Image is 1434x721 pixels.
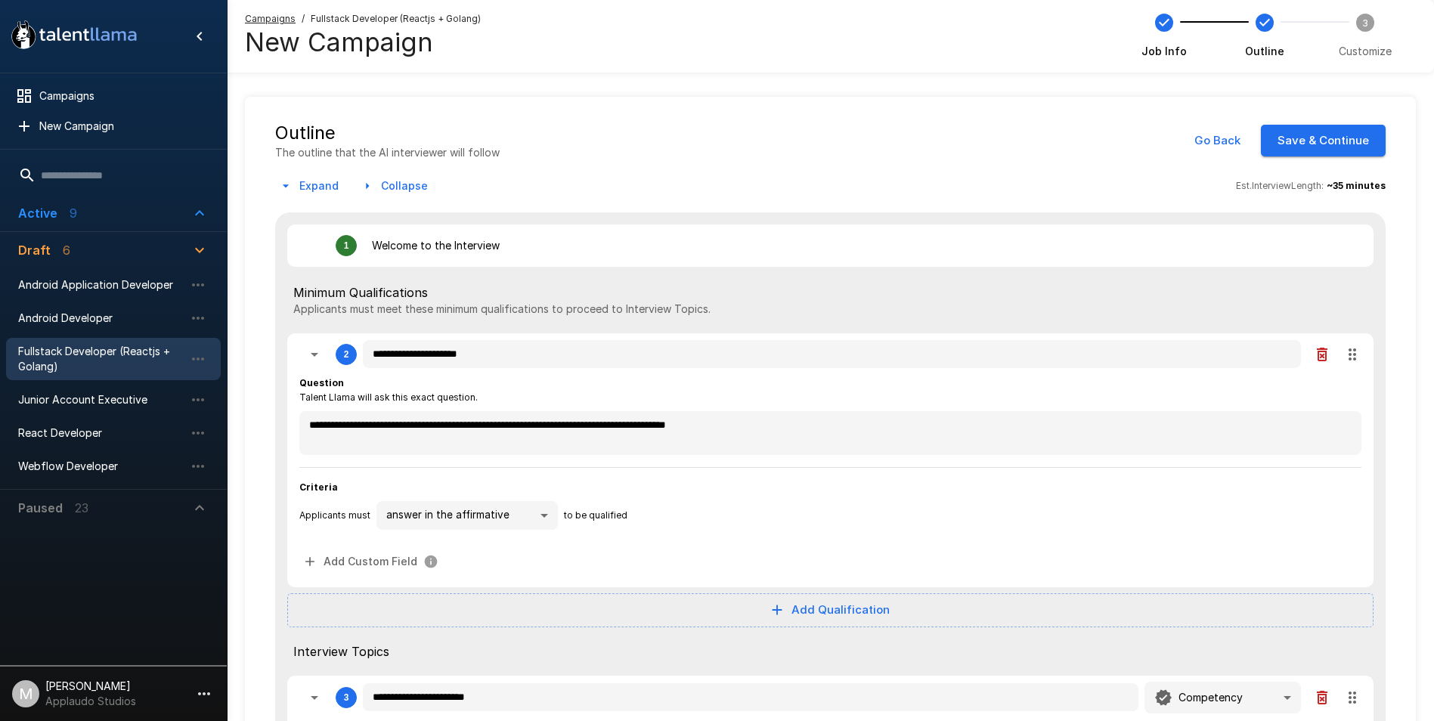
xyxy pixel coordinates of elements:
p: Applicants must meet these minimum qualifications to proceed to Interview Topics. [293,302,1367,317]
b: Question [299,377,344,388]
span: Interview Topics [293,642,1367,661]
p: Competency [1178,690,1243,705]
button: Collapse [357,172,434,200]
button: Go Back [1186,125,1249,156]
span: Est. Interview Length: [1236,178,1324,193]
span: to be qualified [564,508,627,523]
button: Add Qualification [287,593,1374,627]
div: 1 [344,240,349,251]
text: 3 [1362,17,1368,28]
b: Criteria [299,481,338,493]
div: answer in the affirmative [376,501,558,530]
span: Custom fields allow you to automatically extract specific data from candidate responses. [299,548,444,576]
span: Minimum Qualifications [293,283,1367,302]
button: Save & Continue [1261,125,1386,156]
span: / [302,11,305,26]
button: Expand [275,172,345,200]
span: Applicants must [299,508,370,523]
h5: Outline [275,121,500,145]
span: Job Info [1141,44,1187,59]
div: 2 [344,349,349,360]
span: Outline [1245,44,1284,59]
p: Welcome to the Interview [372,238,500,253]
button: Add Custom Field [299,548,444,576]
b: ~ 35 minutes [1327,180,1386,191]
span: Talent Llama will ask this exact question. [299,390,478,405]
h4: New Campaign [245,26,433,58]
span: Fullstack Developer (Reactjs + Golang) [311,11,481,26]
p: The outline that the AI interviewer will follow [275,145,500,160]
u: Campaigns [245,13,296,24]
span: Customize [1339,44,1392,59]
div: 3 [344,692,349,703]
